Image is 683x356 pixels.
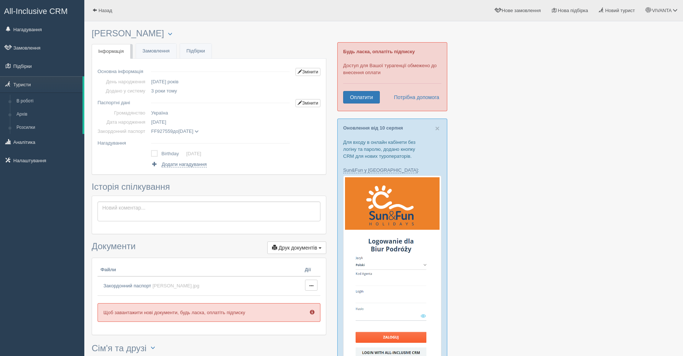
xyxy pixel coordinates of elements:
[98,264,302,277] th: Файли
[435,124,440,132] button: Close
[162,161,207,167] span: Додати нагадування
[343,139,441,160] p: Для входу в онлайн кабінети без логіну та паролю, додано кнопку CRM для нових туроператорів.
[13,95,82,108] a: В роботі
[98,86,148,95] td: Додано у систему
[151,128,199,134] span: до
[389,91,440,103] a: Потрібна допомога
[151,161,206,168] a: Додати нагадування
[98,117,148,127] td: Дата народження
[435,124,440,132] span: ×
[98,48,124,54] span: Інформація
[100,280,299,293] a: Закордонний паспорт [PERSON_NAME].jpg
[13,121,82,134] a: Розсилки
[99,8,112,13] span: Назад
[178,128,193,134] span: [DATE]
[92,241,326,254] h3: Документи
[0,0,84,21] a: All-Inclusive CRM
[98,77,148,86] td: День народження
[151,88,177,94] span: 3 роки тому
[652,8,671,13] span: VIVANTA
[151,128,173,134] span: FF927559
[343,91,380,103] a: Оплатити
[180,44,212,59] a: Підбірки
[98,108,148,117] td: Громадянство
[92,342,326,355] h3: Сім'я та друзі
[558,8,588,13] span: Нова підбірка
[92,182,326,192] h3: Історія спілкування
[148,108,293,117] td: Україна
[4,7,68,16] span: All-Inclusive CRM
[279,245,317,251] span: Друк документів
[98,127,148,136] td: Закордонний паспорт
[502,8,541,13] span: Нове замовлення
[302,264,320,277] th: Дії
[343,167,418,173] a: Sun&Fun у [GEOGRAPHIC_DATA]
[151,119,166,125] span: [DATE]
[153,283,199,288] span: [PERSON_NAME].jpg
[13,108,82,121] a: Архів
[98,136,148,148] td: Нагадування
[98,64,148,77] td: Основна інформація
[343,49,415,54] b: Будь ласка, оплатіть підписку
[337,42,447,111] div: Доступ для Вашої турагенції обмежено до внесення оплати
[103,283,151,288] span: Закордонний паспорт
[295,99,320,107] a: Змінити
[295,68,320,76] a: Змінити
[98,303,320,322] p: Щоб завантажити нові документи, будь ласка, оплатіть підписку
[267,241,326,254] button: Друк документів
[343,167,441,174] p: :
[92,44,131,59] a: Інформація
[98,95,148,108] td: Паспортні дані
[92,29,326,39] h3: [PERSON_NAME]
[186,151,201,156] a: [DATE]
[343,125,403,131] a: Оновлення від 10 серпня
[136,44,176,59] a: Замовлення
[605,8,635,13] span: Новий турист
[161,149,186,159] td: Birthday
[148,77,293,86] td: [DATE] років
